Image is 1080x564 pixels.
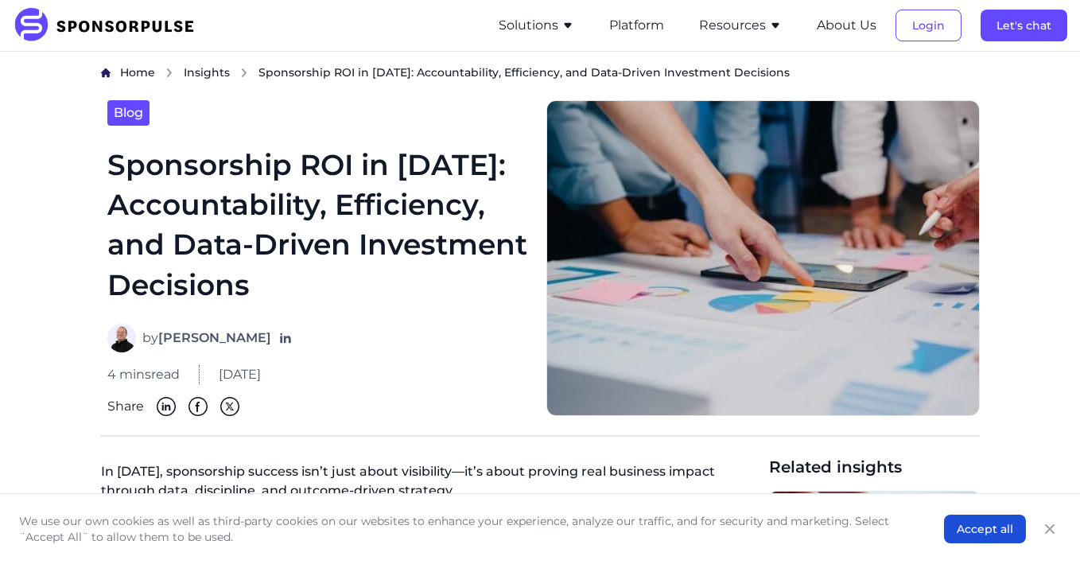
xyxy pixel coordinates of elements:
span: Insights [184,65,230,80]
strong: [PERSON_NAME] [158,330,271,345]
p: We use our own cookies as well as third-party cookies on our websites to enhance your experience,... [19,513,912,545]
img: Facebook [188,397,208,416]
a: Blog [107,100,150,126]
button: Resources [699,16,782,35]
h1: Sponsorship ROI in [DATE]: Accountability, Efficiency, and Data-Driven Investment Decisions [107,145,528,305]
a: Let's chat [981,18,1067,33]
span: Home [120,65,155,80]
button: Close [1039,518,1061,540]
a: Follow on LinkedIn [278,330,293,346]
span: Share [107,397,144,416]
button: About Us [817,16,876,35]
a: About Us [817,18,876,33]
span: Related insights [769,456,979,478]
img: chevron right [239,68,249,78]
button: Accept all [944,515,1026,543]
a: Home [120,64,155,81]
button: Platform [609,16,664,35]
span: 4 mins read [107,365,180,384]
a: Login [895,18,962,33]
img: Getty Images from Unsplash [546,100,980,417]
button: Solutions [499,16,574,35]
a: Insights [184,64,230,81]
span: by [142,329,271,348]
span: [DATE] [219,365,261,384]
img: Neal Covant [107,324,136,352]
img: Home [101,68,111,78]
img: chevron right [165,68,174,78]
a: Platform [609,18,664,33]
span: Sponsorship ROI in [DATE]: Accountability, Efficiency, and Data-Driven Investment Decisions [258,64,790,80]
p: In [DATE], sponsorship success isn’t just about visibility—it’s about proving real business impac... [101,456,757,513]
img: SponsorPulse [13,8,206,43]
button: Let's chat [981,10,1067,41]
img: Linkedin [157,397,176,416]
button: Login [895,10,962,41]
img: Twitter [220,397,239,416]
